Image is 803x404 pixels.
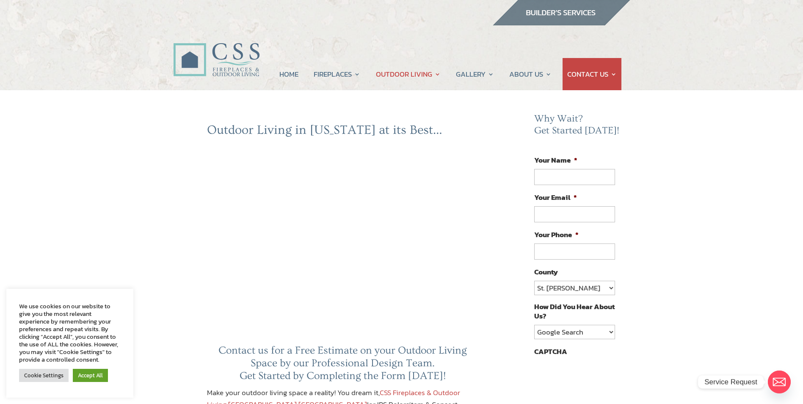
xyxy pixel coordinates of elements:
[207,122,479,142] h2: Outdoor Living in [US_STATE] at its Best…
[534,230,579,239] label: Your Phone
[534,347,567,356] label: CAPTCHA
[19,302,121,363] div: We use cookies on our website to give you the most relevant experience by remembering your prefer...
[73,369,108,382] a: Accept All
[376,58,441,90] a: OUTDOOR LIVING
[492,17,630,28] a: builder services construction supply
[567,58,617,90] a: CONTACT US
[173,19,259,81] img: CSS Fireplaces & Outdoor Living (Formerly Construction Solutions & Supply)- Jacksonville Ormond B...
[534,155,577,165] label: Your Name
[207,344,479,387] h3: Contact us for a Free Estimate on your Outdoor Living Space by our Professional Design Team. Get ...
[314,58,360,90] a: FIREPLACES
[534,193,577,202] label: Your Email
[534,267,558,277] label: County
[768,371,791,393] a: Email
[534,113,621,141] h2: Why Wait? Get Started [DATE]!
[509,58,552,90] a: ABOUT US
[534,302,615,321] label: How Did You Hear About Us?
[534,360,663,393] iframe: reCAPTCHA
[19,369,69,382] a: Cookie Settings
[456,58,494,90] a: GALLERY
[207,142,479,317] img: outdoor living florida css fireplaces and outdoor living MG0277
[279,58,298,90] a: HOME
